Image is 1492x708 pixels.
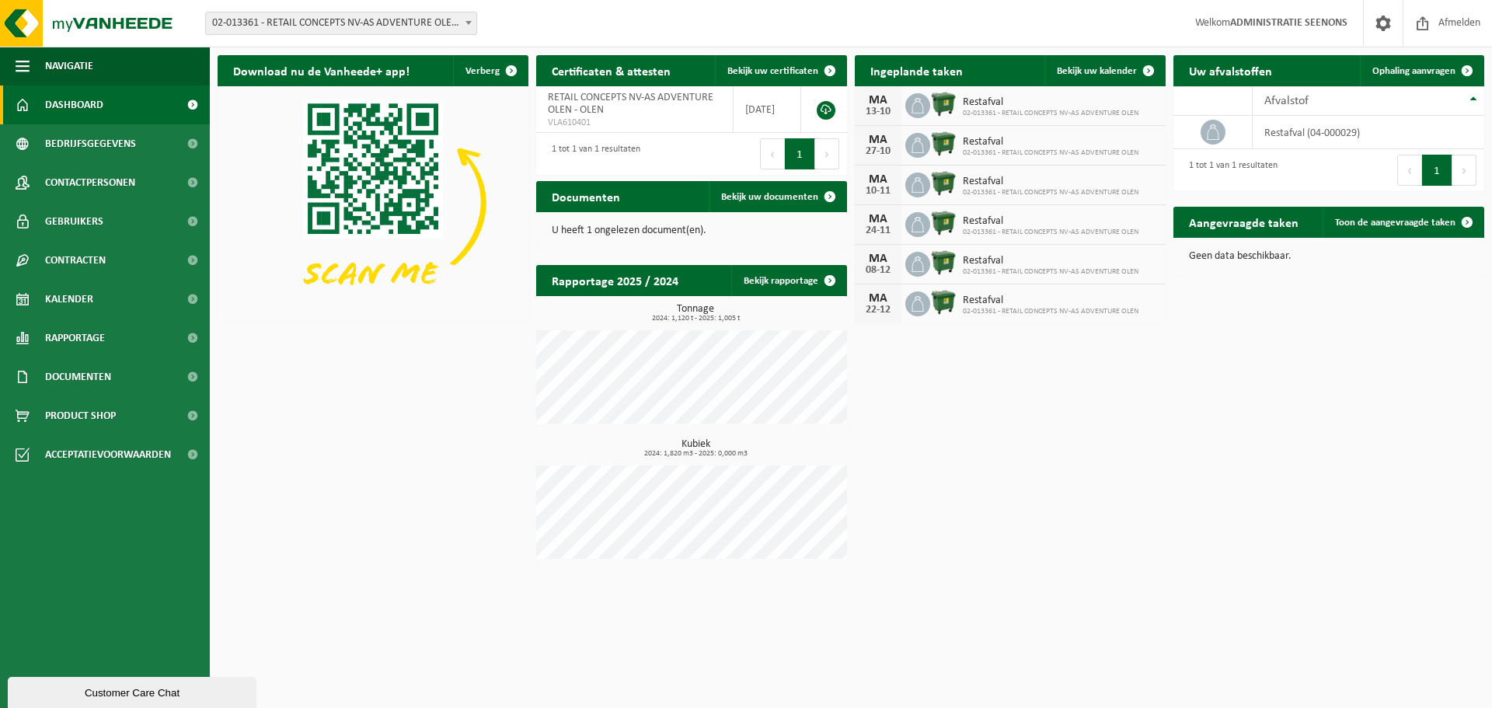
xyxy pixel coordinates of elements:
[963,148,1138,158] span: 02-013361 - RETAIL CONCEPTS NV-AS ADVENTURE OLEN
[45,241,106,280] span: Contracten
[721,192,818,202] span: Bekijk uw documenten
[930,170,957,197] img: WB-1100-HPE-GN-04
[218,86,528,319] img: Download de VHEPlus App
[863,292,894,305] div: MA
[760,138,785,169] button: Previous
[1173,207,1314,237] h2: Aangevraagde taken
[1397,155,1422,186] button: Previous
[963,96,1138,109] span: Restafval
[45,85,103,124] span: Dashboard
[544,315,847,323] span: 2024: 1,120 t - 2025: 1,005 t
[552,225,831,236] p: U heeft 1 ongelezen document(en).
[963,307,1138,316] span: 02-013361 - RETAIL CONCEPTS NV-AS ADVENTURE OLEN
[963,188,1138,197] span: 02-013361 - RETAIL CONCEPTS NV-AS ADVENTURE OLEN
[734,86,801,133] td: [DATE]
[45,47,93,85] span: Navigatie
[206,12,476,34] span: 02-013361 - RETAIL CONCEPTS NV-AS ADVENTURE OLEN - OLEN
[548,92,713,116] span: RETAIL CONCEPTS NV-AS ADVENTURE OLEN - OLEN
[45,124,136,163] span: Bedrijfsgegevens
[1452,155,1476,186] button: Next
[863,213,894,225] div: MA
[45,280,93,319] span: Kalender
[45,319,105,357] span: Rapportage
[963,267,1138,277] span: 02-013361 - RETAIL CONCEPTS NV-AS ADVENTURE OLEN
[1253,116,1484,149] td: restafval (04-000029)
[727,66,818,76] span: Bekijk uw certificaten
[544,137,640,171] div: 1 tot 1 van 1 resultaten
[930,249,957,276] img: WB-1100-HPE-GN-04
[863,186,894,197] div: 10-11
[963,136,1138,148] span: Restafval
[785,138,815,169] button: 1
[45,202,103,241] span: Gebruikers
[709,181,845,212] a: Bekijk uw documenten
[536,265,694,295] h2: Rapportage 2025 / 2024
[1264,95,1309,107] span: Afvalstof
[930,91,957,117] img: WB-1100-HPE-GN-04
[45,435,171,474] span: Acceptatievoorwaarden
[963,295,1138,307] span: Restafval
[963,255,1138,267] span: Restafval
[815,138,839,169] button: Next
[963,176,1138,188] span: Restafval
[863,146,894,157] div: 27-10
[863,106,894,117] div: 13-10
[465,66,500,76] span: Verberg
[544,304,847,323] h3: Tonnage
[1335,218,1455,228] span: Toon de aangevraagde taken
[1230,17,1347,29] strong: ADMINISTRATIE SEENONS
[1044,55,1164,86] a: Bekijk uw kalender
[1360,55,1483,86] a: Ophaling aanvragen
[1372,66,1455,76] span: Ophaling aanvragen
[863,253,894,265] div: MA
[855,55,978,85] h2: Ingeplande taken
[863,134,894,146] div: MA
[863,305,894,316] div: 22-12
[453,55,527,86] button: Verberg
[45,163,135,202] span: Contactpersonen
[1189,251,1469,262] p: Geen data beschikbaar.
[963,228,1138,237] span: 02-013361 - RETAIL CONCEPTS NV-AS ADVENTURE OLEN
[930,131,957,157] img: WB-1100-HPE-GN-04
[863,225,894,236] div: 24-11
[930,289,957,316] img: WB-1100-HPE-GN-04
[536,55,686,85] h2: Certificaten & attesten
[45,396,116,435] span: Product Shop
[863,173,894,186] div: MA
[715,55,845,86] a: Bekijk uw certificaten
[544,450,847,458] span: 2024: 1,820 m3 - 2025: 0,000 m3
[536,181,636,211] h2: Documenten
[863,94,894,106] div: MA
[8,674,260,708] iframe: chat widget
[1422,155,1452,186] button: 1
[45,357,111,396] span: Documenten
[1181,153,1278,187] div: 1 tot 1 van 1 resultaten
[1173,55,1288,85] h2: Uw afvalstoffen
[731,265,845,296] a: Bekijk rapportage
[218,55,425,85] h2: Download nu de Vanheede+ app!
[548,117,721,129] span: VLA610401
[544,439,847,458] h3: Kubiek
[1323,207,1483,238] a: Toon de aangevraagde taken
[1057,66,1137,76] span: Bekijk uw kalender
[963,109,1138,118] span: 02-013361 - RETAIL CONCEPTS NV-AS ADVENTURE OLEN
[930,210,957,236] img: WB-1100-HPE-GN-04
[205,12,477,35] span: 02-013361 - RETAIL CONCEPTS NV-AS ADVENTURE OLEN - OLEN
[863,265,894,276] div: 08-12
[963,215,1138,228] span: Restafval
